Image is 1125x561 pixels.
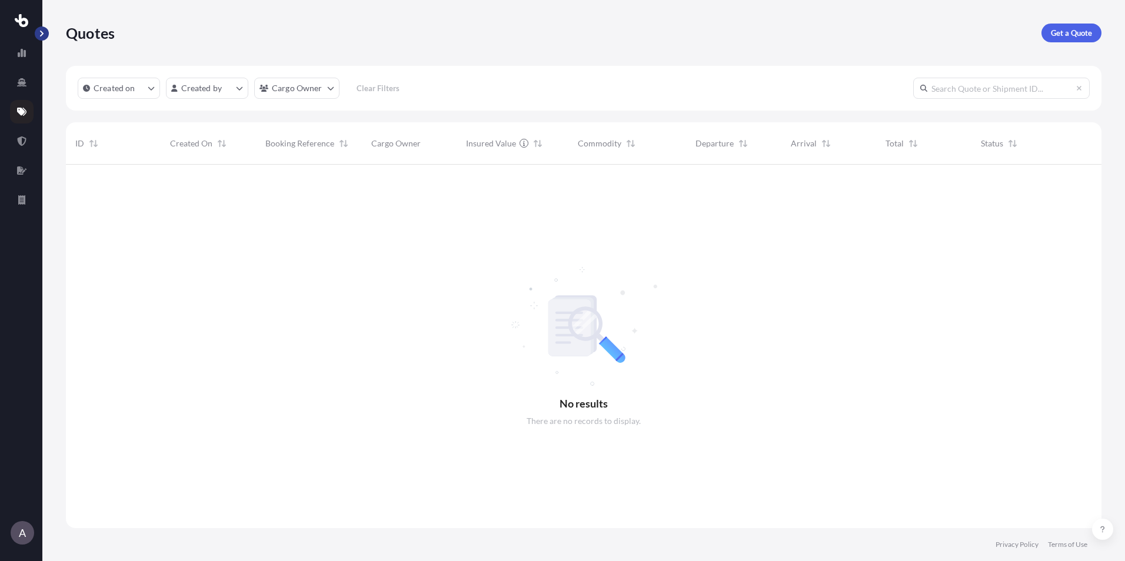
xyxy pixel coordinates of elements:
button: createdBy Filter options [166,78,248,99]
button: Sort [1006,136,1020,151]
span: Arrival [791,138,817,149]
p: Cargo Owner [272,82,322,94]
button: cargoOwner Filter options [254,78,340,99]
p: Created by [181,82,222,94]
button: Sort [624,136,638,151]
span: Booking Reference [265,138,334,149]
button: Sort [819,136,833,151]
button: Sort [86,136,101,151]
p: Created on [94,82,135,94]
button: Sort [215,136,229,151]
button: Sort [531,136,545,151]
span: Departure [695,138,734,149]
a: Terms of Use [1048,540,1087,549]
span: A [19,527,26,539]
span: ID [75,138,84,149]
span: Created On [170,138,212,149]
span: Total [886,138,904,149]
span: Insured Value [466,138,516,149]
button: Sort [906,136,920,151]
button: Sort [337,136,351,151]
button: createdOn Filter options [78,78,160,99]
p: Get a Quote [1051,27,1092,39]
span: Cargo Owner [371,138,421,149]
p: Clear Filters [357,82,400,94]
input: Search Quote or Shipment ID... [913,78,1090,99]
span: Status [981,138,1003,149]
a: Privacy Policy [996,540,1039,549]
button: Clear Filters [345,79,411,98]
button: Sort [736,136,750,151]
span: Commodity [578,138,621,149]
a: Get a Quote [1041,24,1101,42]
p: Quotes [66,24,115,42]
